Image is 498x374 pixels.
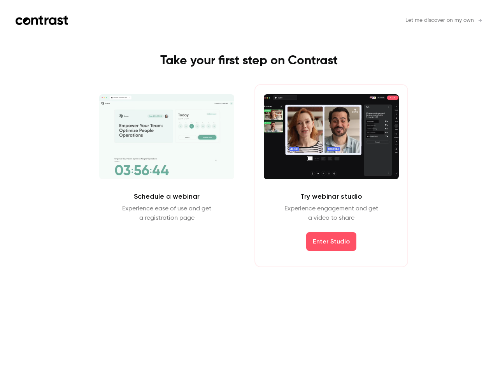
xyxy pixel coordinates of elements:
h1: Take your first step on Contrast [74,53,424,69]
h2: Schedule a webinar [134,192,200,201]
p: Experience ease of use and get a registration page [122,204,211,223]
span: Let me discover on my own [405,16,474,25]
button: Enter Studio [306,232,356,251]
h2: Try webinar studio [300,192,362,201]
p: Experience engagement and get a video to share [284,204,378,223]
